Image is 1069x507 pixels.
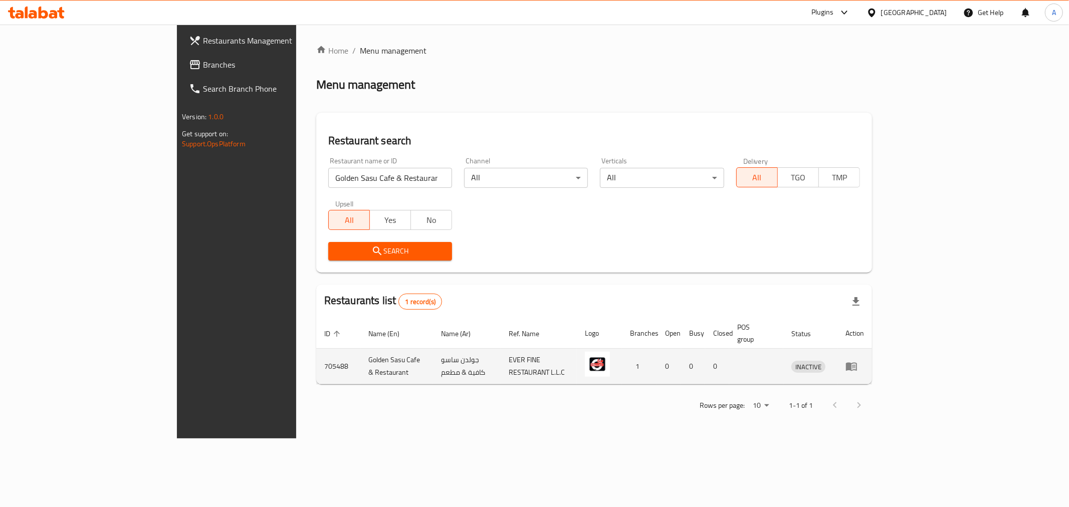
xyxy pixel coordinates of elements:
label: Upsell [335,200,354,207]
span: Version: [182,110,206,123]
th: Branches [622,318,657,349]
span: All [333,213,366,227]
span: Name (Ar) [441,328,484,340]
p: Rows per page: [700,399,745,412]
input: Search for restaurant name or ID.. [328,168,452,188]
button: No [410,210,452,230]
h2: Menu management [316,77,415,93]
span: Restaurants Management [203,35,347,47]
button: TMP [818,167,860,187]
th: Action [837,318,872,349]
span: 1 record(s) [399,297,442,307]
td: Golden Sasu Cafe & Restaurant [360,349,433,384]
td: EVER FINE RESTAURANT L.L.C [501,349,577,384]
span: TMP [823,170,856,185]
a: Search Branch Phone [181,77,355,101]
td: 0 [657,349,681,384]
div: Rows per page: [749,398,773,413]
p: 1-1 of 1 [789,399,813,412]
span: Menu management [360,45,426,57]
span: Status [791,328,824,340]
span: POS group [737,321,771,345]
span: No [415,213,448,227]
span: Yes [374,213,407,227]
span: Search Branch Phone [203,83,347,95]
img: Golden Sasu Cafe & Restaurant [585,352,610,377]
h2: Restaurant search [328,133,860,148]
span: All [741,170,774,185]
span: A [1052,7,1056,18]
button: Search [328,242,452,261]
th: Busy [681,318,705,349]
div: [GEOGRAPHIC_DATA] [881,7,947,18]
td: 0 [705,349,729,384]
button: Yes [369,210,411,230]
div: All [464,168,588,188]
th: Open [657,318,681,349]
div: Export file [844,290,868,314]
th: Logo [577,318,622,349]
span: Ref. Name [509,328,552,340]
div: All [600,168,724,188]
span: 1.0.0 [208,110,224,123]
span: Get support on: [182,127,228,140]
span: ID [324,328,343,340]
th: Closed [705,318,729,349]
button: All [736,167,778,187]
div: Total records count [398,294,442,310]
div: Plugins [811,7,833,19]
td: 0 [681,349,705,384]
nav: breadcrumb [316,45,872,57]
a: Support.OpsPlatform [182,137,246,150]
span: Branches [203,59,347,71]
span: Name (En) [368,328,412,340]
button: All [328,210,370,230]
a: Branches [181,53,355,77]
label: Delivery [743,157,768,164]
table: enhanced table [316,318,872,384]
h2: Restaurants list [324,293,442,310]
a: Restaurants Management [181,29,355,53]
td: جولدن ساسو كافية & مطعم [433,349,501,384]
span: INACTIVE [791,361,825,373]
td: 1 [622,349,657,384]
span: TGO [782,170,815,185]
span: Search [336,245,444,258]
button: TGO [777,167,819,187]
